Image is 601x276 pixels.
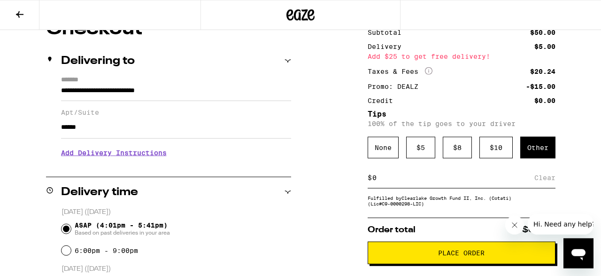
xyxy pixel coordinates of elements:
[62,208,291,217] p: [DATE] ([DATE])
[530,29,555,36] div: $50.00
[520,137,555,158] div: Other
[368,137,399,158] div: None
[528,214,593,235] iframe: Message from company
[368,226,416,234] span: Order total
[75,247,138,254] label: 6:00pm - 9:00pm
[6,7,68,14] span: Hi. Need any help?
[563,238,593,268] iframe: Button to launch messaging window
[526,83,555,90] div: -$15.00
[368,167,372,188] div: $
[368,195,555,206] div: Fulfilled by Clearlake Growth Fund II, Inc. (Cotati) (Lic# C9-0000298-LIC )
[368,43,408,50] div: Delivery
[368,110,555,118] h5: Tips
[61,187,138,198] h2: Delivery time
[368,97,400,104] div: Credit
[368,67,432,76] div: Taxes & Fees
[438,250,485,256] span: Place Order
[406,137,435,158] div: $ 5
[61,55,135,67] h2: Delivering to
[61,109,291,116] label: Apt/Suite
[368,83,425,90] div: Promo: DEALZ
[368,29,408,36] div: Subtotal
[368,120,555,127] p: 100% of the tip goes to your driver
[61,142,291,164] h3: Add Delivery Instructions
[368,53,555,60] div: Add $25 to get free delivery!
[534,43,555,50] div: $5.00
[443,137,472,158] div: $ 8
[61,164,291,171] p: We'll contact you at [PHONE_NUMBER] when we arrive
[75,229,170,237] span: Based on past deliveries in your area
[368,242,555,264] button: Place Order
[372,173,534,182] input: 0
[62,265,291,274] p: [DATE] ([DATE])
[534,97,555,104] div: $0.00
[505,216,524,235] iframe: Close message
[530,68,555,75] div: $20.24
[534,167,555,188] div: Clear
[75,221,170,237] span: ASAP (4:01pm - 5:41pm)
[479,137,513,158] div: $ 10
